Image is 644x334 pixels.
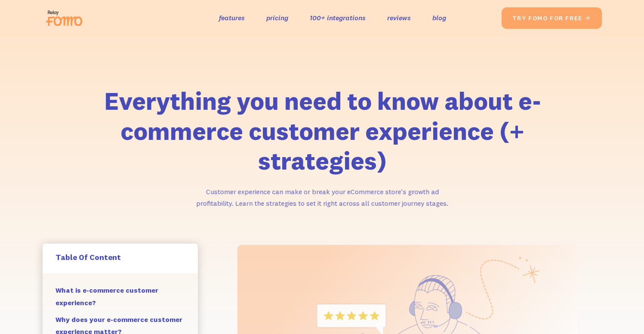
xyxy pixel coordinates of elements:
h5: Table Of Content [55,252,185,262]
h1: Everything you need to know about e-commerce customer experience (+ strategies) [103,86,542,176]
strong: What is e-commerce customer experience? [55,286,158,307]
a: features [219,12,245,24]
a: reviews [387,12,411,24]
p: Customer experience can make or break your eCommerce store's growth ad profitability. Learn the s... [193,186,450,209]
span:  [584,14,591,22]
a: 100+ integrations [310,12,366,24]
a: pricing [266,12,288,24]
a: try fomo for free [502,7,602,29]
a: blog [432,12,446,24]
a: What is e-commerce customer experience? [55,282,185,311]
